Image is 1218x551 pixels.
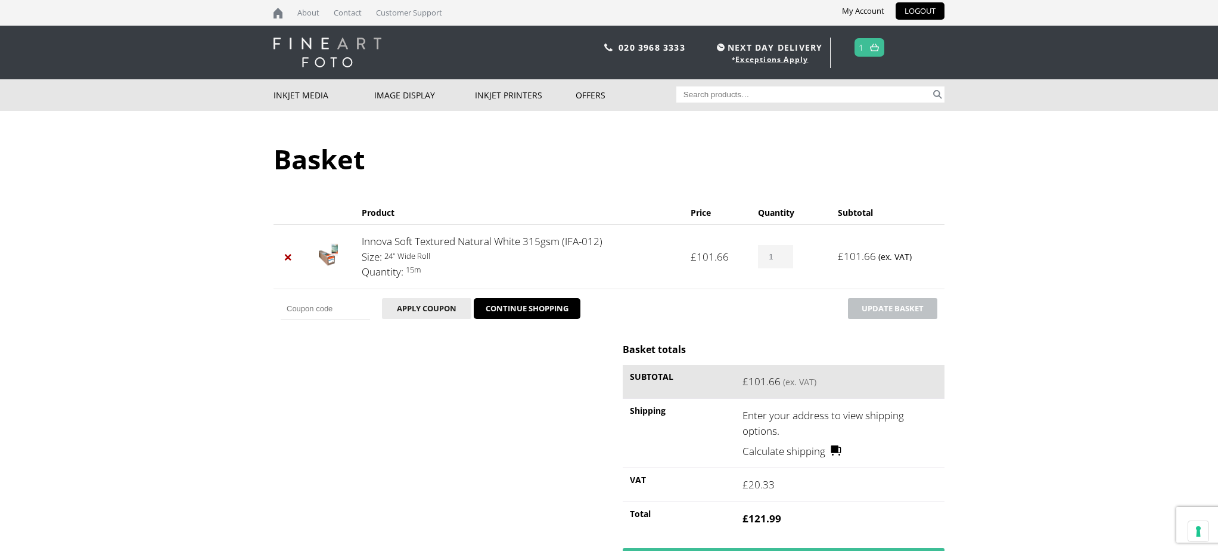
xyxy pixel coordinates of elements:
a: Calculate shipping [742,444,842,459]
small: (ex. VAT) [783,376,816,388]
a: LOGOUT [896,2,944,20]
h2: Basket totals [623,343,944,356]
button: Your consent preferences for tracking technologies [1188,521,1208,541]
h1: Basket [274,141,944,177]
bdi: 101.66 [742,374,781,388]
th: Quantity [751,201,831,224]
a: Inkjet Media [274,79,374,111]
a: CONTINUE SHOPPING [474,298,580,320]
button: Search [931,86,944,103]
th: Subtotal [831,201,944,224]
span: £ [838,249,844,263]
dt: Quantity: [362,264,403,280]
th: Subtotal [623,365,735,399]
td: Enter your address to view shipping options. [735,398,944,468]
a: Offers [576,79,676,111]
a: 1 [859,39,864,56]
dt: Size: [362,249,382,265]
input: Coupon code [281,298,370,320]
a: Exceptions Apply [735,54,808,64]
img: basket.svg [870,44,879,51]
bdi: 101.66 [838,249,876,263]
span: NEXT DAY DELIVERY [714,41,822,54]
th: Total [623,502,735,535]
p: 15m [362,263,676,277]
bdi: 20.33 [742,478,775,491]
th: Shipping [623,398,735,468]
th: Price [683,201,751,224]
span: £ [742,512,748,525]
p: 24" Wide Roll [362,249,676,263]
a: 020 3968 3333 [619,42,685,53]
span: £ [691,250,697,264]
button: Apply coupon [382,298,471,319]
th: Product [355,201,683,224]
img: Innova Soft Textured Natural White 315gsm (IFA-012) [319,243,338,267]
a: Innova Soft Textured Natural White 315gsm (IFA-012) [362,234,602,248]
bdi: 121.99 [742,512,781,525]
img: time.svg [717,44,725,51]
span: £ [742,374,748,388]
img: logo-white.svg [274,38,381,67]
a: My Account [833,2,893,20]
a: Remove Innova Soft Textured Natural White 315gsm (IFA-012) from basket [281,249,296,265]
a: Image Display [374,79,475,111]
a: Inkjet Printers [475,79,576,111]
th: VAT [623,468,735,502]
input: Search products… [676,86,931,103]
button: Update basket [848,298,937,319]
bdi: 101.66 [691,250,729,264]
img: phone.svg [604,44,613,51]
span: £ [742,478,748,491]
input: Product quantity [758,245,793,268]
small: (ex. VAT) [878,251,912,262]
